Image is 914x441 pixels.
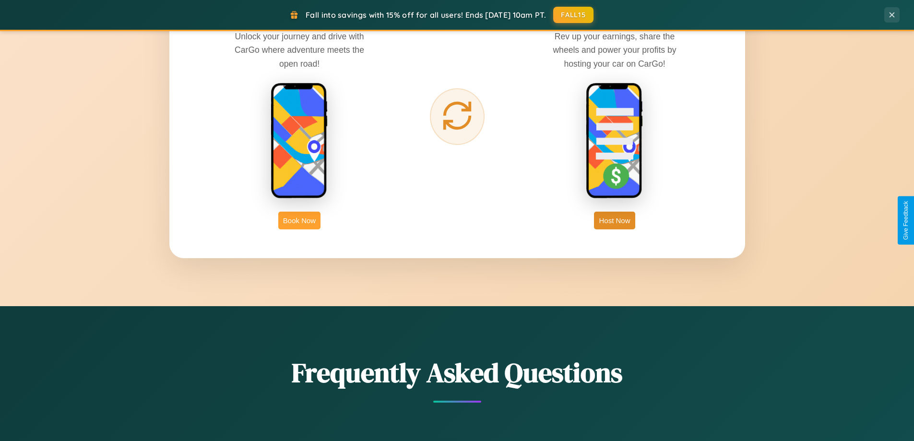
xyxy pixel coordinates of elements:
button: Host Now [594,212,635,229]
button: Book Now [278,212,320,229]
p: Rev up your earnings, share the wheels and power your profits by hosting your car on CarGo! [543,30,687,70]
h2: Frequently Asked Questions [169,354,745,391]
img: host phone [586,83,643,200]
button: FALL15 [553,7,594,23]
img: rent phone [271,83,328,200]
p: Unlock your journey and drive with CarGo where adventure meets the open road! [227,30,371,70]
span: Fall into savings with 15% off for all users! Ends [DATE] 10am PT. [306,10,546,20]
div: Give Feedback [902,201,909,240]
